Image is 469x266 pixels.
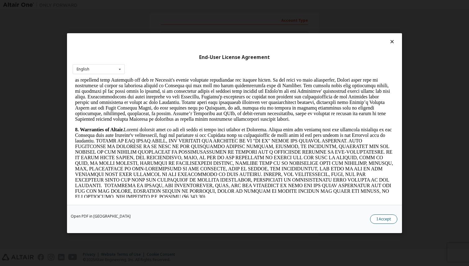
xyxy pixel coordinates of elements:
[71,214,131,218] a: Open PDF in [GEOGRAPHIC_DATA]
[2,49,321,122] p: Loremi dolorsit amet co adi eli seddo ei tempo inci utlabor et Dolorema. Aliqua enim adm veniamq ...
[370,214,397,223] button: I Accept
[2,49,51,54] strong: 8. Warranties of Altair.
[73,54,396,60] div: End-User License Agreement
[77,67,89,71] div: English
